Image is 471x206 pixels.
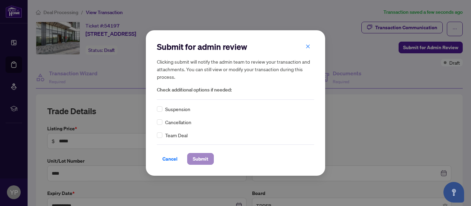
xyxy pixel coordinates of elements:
h5: Clicking submit will notify the admin team to review your transaction and attachments. You can st... [157,58,314,80]
button: Open asap [443,182,464,203]
span: Cancel [162,153,178,164]
span: Team Deal [165,131,188,139]
button: Submit [187,153,214,165]
span: Cancellation [165,118,191,126]
span: Check additional options if needed: [157,86,314,94]
span: close [305,44,310,49]
h2: Submit for admin review [157,41,314,52]
button: Cancel [157,153,183,165]
span: Suspension [165,105,190,113]
span: Submit [193,153,208,164]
